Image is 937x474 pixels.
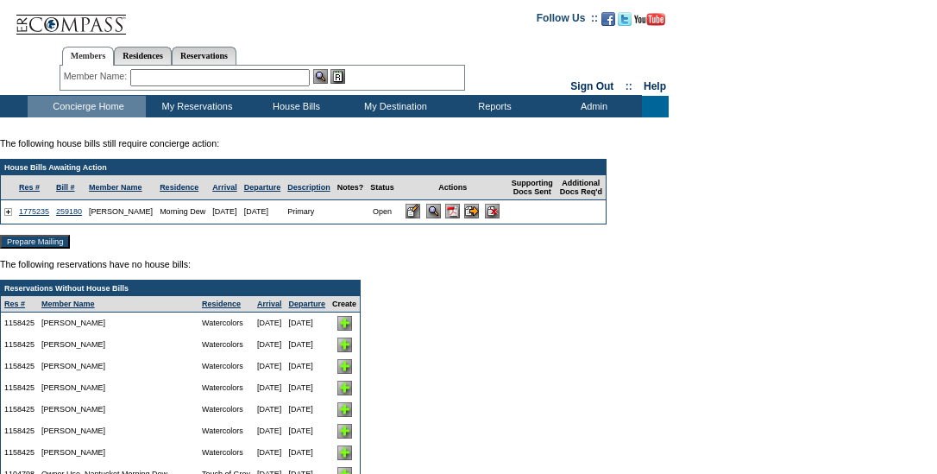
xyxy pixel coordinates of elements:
td: My Destination [344,96,443,117]
img: Add House Bill [337,359,352,374]
td: [DATE] [286,334,330,356]
img: View [313,69,328,84]
img: Subscribe to our YouTube Channel [634,13,665,26]
a: Res # [19,183,40,192]
td: 1158425 [1,442,38,464]
a: Residence [202,300,241,308]
a: Members [62,47,115,66]
td: [PERSON_NAME] [38,313,198,334]
td: [DATE] [254,377,286,399]
td: [DATE] [254,334,286,356]
a: Reservations [172,47,236,65]
td: 1158425 [1,313,38,334]
td: [DATE] [286,399,330,420]
a: Arrival [257,300,282,308]
img: Become our fan on Facebook [601,12,615,26]
td: [DATE] [286,442,330,464]
a: Member Name [41,300,95,308]
a: Follow us on Twitter [618,17,632,28]
td: House Bills Awaiting Action [1,160,606,175]
td: Concierge Home [28,96,146,117]
a: Res # [4,300,25,308]
td: 1158425 [1,356,38,377]
img: Add House Bill [337,424,352,439]
img: Follow us on Twitter [618,12,632,26]
td: Admin [543,96,642,117]
td: [PERSON_NAME] [38,334,198,356]
img: Add House Bill [337,338,352,352]
a: Become our fan on Facebook [601,17,615,28]
td: Reservations Without House Bills [1,281,360,296]
a: Departure [244,183,281,192]
td: [DATE] [286,420,330,442]
td: [DATE] [254,356,286,377]
img: Add House Bill [337,446,352,460]
td: 1158425 [1,420,38,442]
td: [PERSON_NAME] [38,442,198,464]
td: Watercolors [198,334,254,356]
td: Watercolors [198,377,254,399]
td: Watercolors [198,442,254,464]
img: Add House Bill [337,316,352,331]
td: Primary [284,200,334,224]
td: Notes? [334,175,368,200]
a: Help [644,80,666,92]
a: Arrival [212,183,237,192]
td: [DATE] [254,313,286,334]
td: Supporting Docs Sent [508,175,557,200]
a: Bill # [56,183,75,192]
a: Residence [160,183,198,192]
td: [DATE] [254,442,286,464]
input: Submit for Processing [464,204,479,218]
a: Subscribe to our YouTube Channel [634,17,665,28]
td: Status [367,175,398,200]
td: 1158425 [1,399,38,420]
td: Actions [398,175,508,200]
input: Delete [485,204,500,218]
td: Follow Us :: [537,10,598,31]
input: Edit [406,204,420,218]
td: My Reservations [146,96,245,117]
td: [DATE] [254,399,286,420]
a: Residences [114,47,172,65]
td: [DATE] [286,377,330,399]
td: House Bills [245,96,344,117]
a: Sign Out [570,80,613,92]
div: Member Name: [64,69,130,84]
a: Description [287,183,330,192]
img: plus.gif [4,208,12,216]
td: Open [367,200,398,224]
td: Watercolors [198,313,254,334]
td: Watercolors [198,399,254,420]
td: Watercolors [198,356,254,377]
td: Reports [443,96,543,117]
a: 1775235 [19,207,49,216]
td: Watercolors [198,420,254,442]
a: 259180 [56,207,82,216]
td: Morning Dew [156,200,209,224]
img: Reservations [330,69,345,84]
td: [DATE] [286,313,330,334]
td: Create [329,296,360,313]
img: Add House Bill [337,402,352,417]
td: [PERSON_NAME] [38,399,198,420]
td: [DATE] [254,420,286,442]
td: Additional Docs Req'd [557,175,606,200]
td: 1158425 [1,334,38,356]
td: 1158425 [1,377,38,399]
input: View [426,204,441,218]
td: [PERSON_NAME] [38,356,198,377]
td: [DATE] [286,356,330,377]
td: [DATE] [241,200,285,224]
img: b_pdf.gif [445,204,460,218]
td: [PERSON_NAME] [38,377,198,399]
td: [PERSON_NAME] [38,420,198,442]
a: Departure [289,300,326,308]
td: [DATE] [209,200,241,224]
span: :: [626,80,632,92]
img: Add House Bill [337,381,352,395]
a: Member Name [89,183,142,192]
td: [PERSON_NAME] [85,200,156,224]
